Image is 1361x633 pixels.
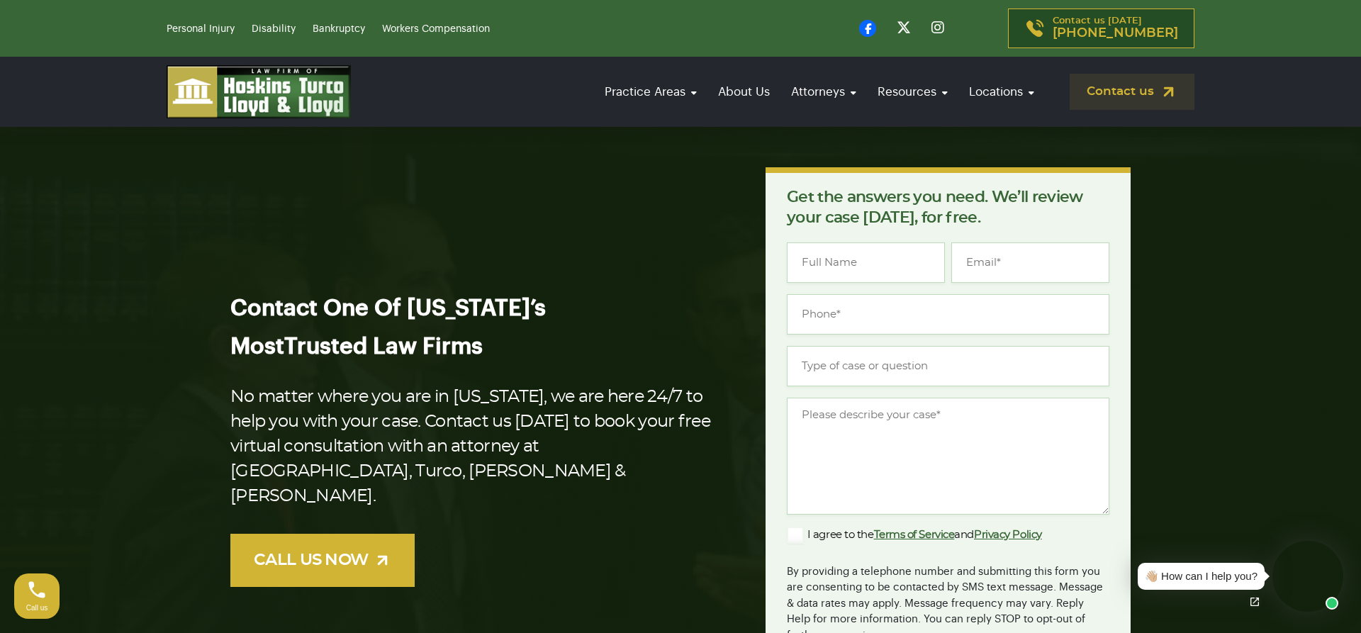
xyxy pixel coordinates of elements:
a: Attorneys [784,72,863,112]
img: arrow-up-right-light.svg [374,551,391,569]
a: Contact us [DATE][PHONE_NUMBER] [1008,9,1194,48]
label: I agree to the and [787,527,1042,544]
a: CALL US NOW [230,534,415,587]
span: Call us [26,604,48,612]
p: Contact us [DATE] [1053,16,1178,40]
a: Locations [962,72,1041,112]
a: Personal Injury [167,24,235,34]
span: Most [230,335,284,358]
a: Practice Areas [598,72,704,112]
a: Terms of Service [874,530,955,540]
a: Privacy Policy [974,530,1042,540]
input: Type of case or question [787,346,1109,386]
span: [PHONE_NUMBER] [1053,26,1178,40]
span: Contact One Of [US_STATE]’s [230,297,546,320]
a: Workers Compensation [382,24,490,34]
input: Full Name [787,242,945,283]
a: Open chat [1240,587,1270,617]
a: Bankruptcy [313,24,365,34]
a: Resources [870,72,955,112]
p: Get the answers you need. We’ll review your case [DATE], for free. [787,187,1109,228]
span: Trusted Law Firms [284,335,483,358]
a: Disability [252,24,296,34]
div: 👋🏼 How can I help you? [1145,568,1258,585]
input: Phone* [787,294,1109,335]
img: logo [167,65,351,118]
a: About Us [711,72,777,112]
a: Contact us [1070,74,1194,110]
input: Email* [951,242,1109,283]
p: No matter where you are in [US_STATE], we are here 24/7 to help you with your case. Contact us [D... [230,385,720,509]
